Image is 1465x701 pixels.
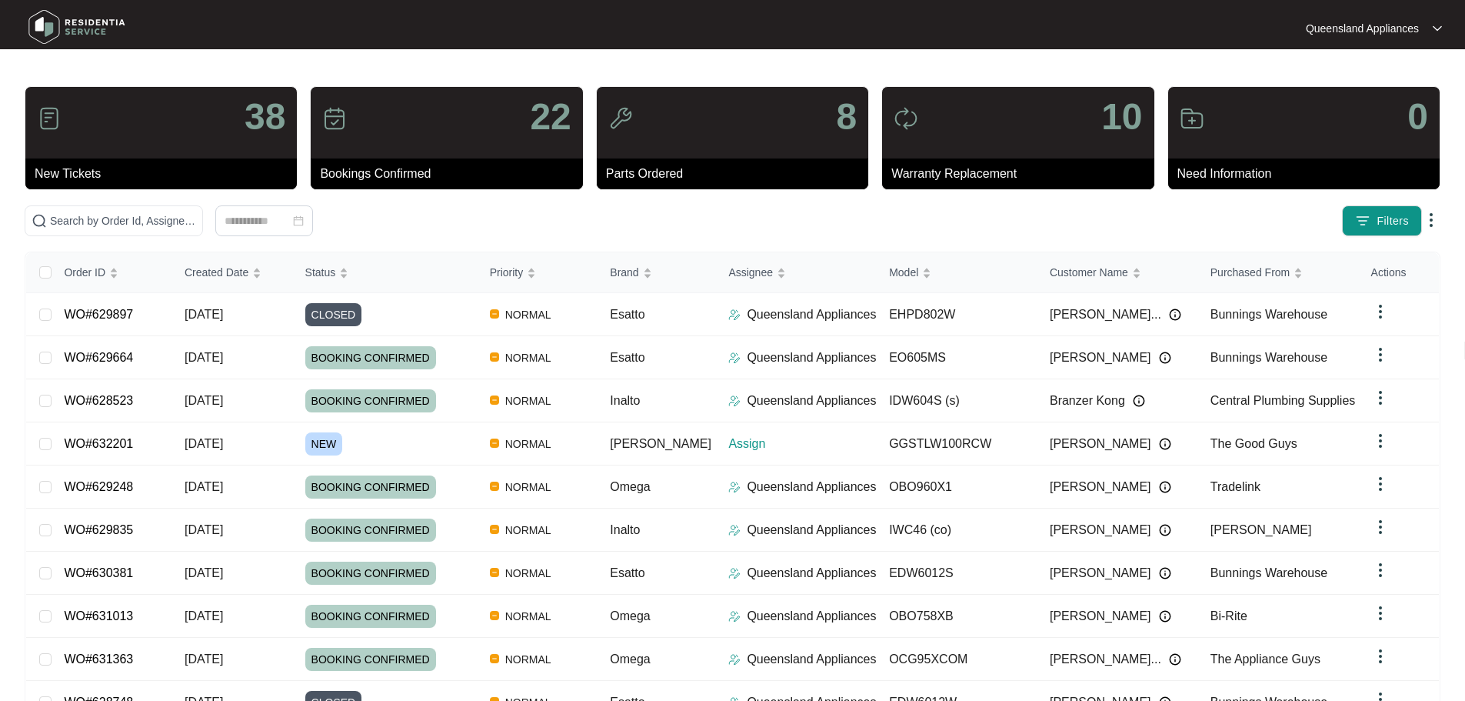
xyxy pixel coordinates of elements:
[1050,305,1161,324] span: [PERSON_NAME]...
[1159,524,1171,536] img: Info icon
[530,98,571,135] p: 22
[1050,564,1151,582] span: [PERSON_NAME]
[322,106,347,131] img: icon
[1342,205,1422,236] button: filter iconFilters
[728,352,741,364] img: Assigner Icon
[50,212,196,229] input: Search by Order Id, Assignee Name, Customer Name, Brand and Model
[185,351,223,364] span: [DATE]
[728,610,741,623] img: Assigner Icon
[490,396,499,405] img: Vercel Logo
[320,165,582,183] p: Bookings Confirmed
[894,106,918,131] img: icon
[610,394,640,407] span: Inalto
[1371,302,1390,321] img: dropdown arrow
[1433,25,1442,32] img: dropdown arrow
[1355,213,1370,229] img: filter icon
[1169,309,1181,321] img: Info icon
[1050,349,1151,367] span: [PERSON_NAME]
[891,165,1154,183] p: Warranty Replacement
[490,482,499,491] img: Vercel Logo
[23,4,131,50] img: residentia service logo
[1133,395,1145,407] img: Info icon
[305,389,436,412] span: BOOKING CONFIRMED
[64,394,133,407] a: WO#628523
[1407,98,1428,135] p: 0
[1210,609,1247,623] span: Bi-Rite
[728,481,741,493] img: Assigner Icon
[610,566,644,579] span: Esatto
[747,650,876,669] p: Queensland Appliances
[32,213,47,229] img: search-icon
[64,609,133,623] a: WO#631013
[1210,264,1290,281] span: Purchased From
[610,437,711,450] span: [PERSON_NAME]
[185,566,223,579] span: [DATE]
[877,293,1037,336] td: EHPD802W
[490,439,499,448] img: Vercel Logo
[185,653,223,666] span: [DATE]
[1210,394,1356,407] span: Central Plumbing Supplies
[1210,437,1297,450] span: The Good Guys
[1210,351,1327,364] span: Bunnings Warehouse
[490,611,499,620] img: Vercel Logo
[728,524,741,536] img: Assigner Icon
[1371,518,1390,536] img: dropdown arrow
[499,435,558,453] span: NORMAL
[728,653,741,666] img: Assigner Icon
[64,308,133,321] a: WO#629897
[728,309,741,321] img: Assigner Icon
[1169,653,1181,666] img: Info icon
[877,422,1037,466] td: GGSTLW100RCW
[64,653,133,666] a: WO#631363
[1159,481,1171,493] img: Info icon
[245,98,285,135] p: 38
[747,392,876,410] p: Queensland Appliances
[35,165,297,183] p: New Tickets
[499,521,558,539] span: NORMAL
[610,351,644,364] span: Esatto
[499,650,558,669] span: NORMAL
[610,653,650,666] span: Omega
[610,480,650,493] span: Omega
[185,437,223,450] span: [DATE]
[305,432,343,456] span: NEW
[877,509,1037,552] td: IWC46 (co)
[64,480,133,493] a: WO#629248
[877,595,1037,638] td: OBO758XB
[610,264,638,281] span: Brand
[1371,647,1390,666] img: dropdown arrow
[64,264,105,281] span: Order ID
[185,609,223,623] span: [DATE]
[747,478,876,496] p: Queensland Appliances
[1037,252,1198,293] th: Customer Name
[293,252,478,293] th: Status
[490,309,499,319] img: Vercel Logo
[1371,389,1390,407] img: dropdown arrow
[499,607,558,626] span: NORMAL
[747,564,876,582] p: Queensland Appliances
[499,349,558,367] span: NORMAL
[305,476,436,499] span: BOOKING CONFIRMED
[305,264,336,281] span: Status
[490,264,524,281] span: Priority
[185,308,223,321] span: [DATE]
[877,336,1037,379] td: EO605MS
[747,349,876,367] p: Queensland Appliances
[478,252,598,293] th: Priority
[490,654,499,663] img: Vercel Logo
[1210,308,1327,321] span: Bunnings Warehouse
[889,264,918,281] span: Model
[1371,345,1390,364] img: dropdown arrow
[747,521,876,539] p: Queensland Appliances
[1177,165,1440,183] p: Need Information
[610,308,644,321] span: Esatto
[305,605,436,628] span: BOOKING CONFIRMED
[1359,252,1439,293] th: Actions
[1159,438,1171,450] img: Info icon
[172,252,293,293] th: Created Date
[185,264,248,281] span: Created Date
[1159,567,1171,579] img: Info icon
[490,525,499,534] img: Vercel Logo
[490,568,499,577] img: Vercel Logo
[1377,213,1409,229] span: Filters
